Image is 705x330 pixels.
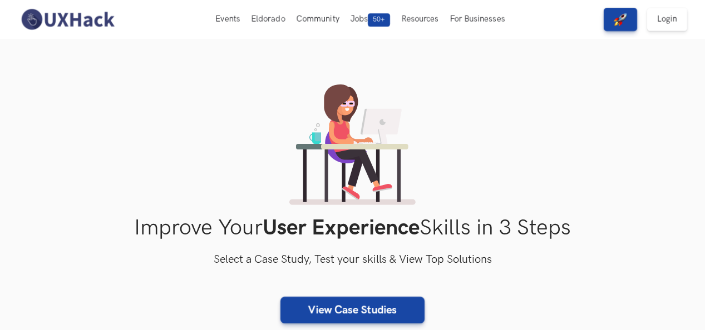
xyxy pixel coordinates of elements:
[289,84,416,205] img: lady working on laptop
[368,13,390,27] span: 50+
[68,215,638,241] h1: Improve Your Skills in 3 Steps
[68,251,638,269] h3: Select a Case Study, Test your skills & View Top Solutions
[647,8,687,31] a: Login
[263,215,420,241] strong: User Experience
[614,13,627,26] img: rocket
[18,8,117,31] img: UXHack-logo.png
[280,297,425,323] a: View Case Studies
